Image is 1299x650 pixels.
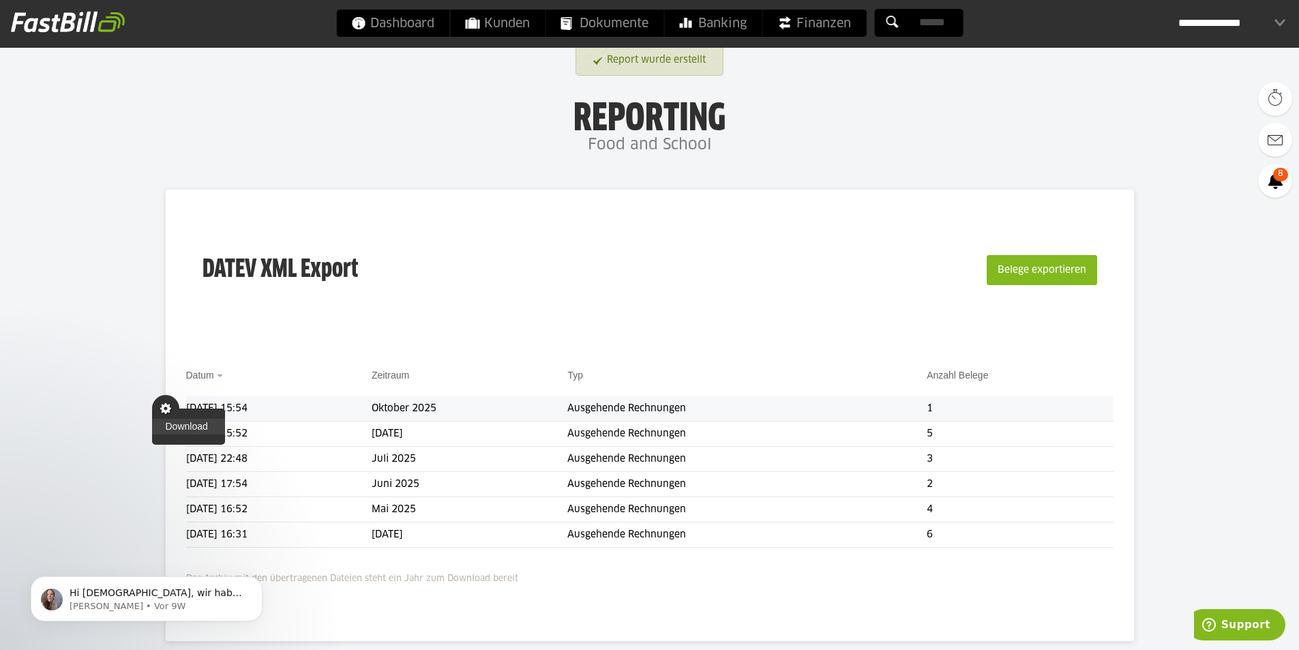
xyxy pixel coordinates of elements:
h1: Reporting [136,96,1163,132]
td: 1 [927,396,1113,422]
a: Finanzen [762,10,866,37]
td: Juli 2025 [372,447,568,472]
td: 4 [927,497,1113,522]
p: Das Archiv mit den übertragenen Dateien steht ein Jahr zum Download bereit [186,565,1114,587]
td: [DATE] 16:52 [186,497,372,522]
td: [DATE] 15:52 [186,422,372,447]
iframe: Intercom notifications Nachricht [10,548,283,643]
a: Kunden [450,10,545,37]
span: Dashboard [351,10,434,37]
td: [DATE] [372,422,568,447]
a: Banking [664,10,762,37]
span: Finanzen [777,10,851,37]
a: Datum [186,370,214,381]
td: Ausgehende Rechnungen [567,497,927,522]
td: Ausgehende Rechnungen [567,522,927,548]
span: Banking [679,10,747,37]
td: 2 [927,472,1113,497]
a: Dashboard [336,10,449,37]
td: [DATE] 15:54 [186,396,372,422]
td: [DATE] 17:54 [186,472,372,497]
img: sort_desc.gif [217,374,226,377]
td: [DATE] [372,522,568,548]
td: Ausgehende Rechnungen [567,472,927,497]
td: Oktober 2025 [372,396,568,422]
td: Ausgehende Rechnungen [567,396,927,422]
iframe: Öffnet ein Widget, in dem Sie weitere Informationen finden [1194,609,1285,643]
a: Zeitraum [372,370,409,381]
a: Dokumente [546,10,663,37]
span: Dokumente [561,10,648,37]
td: Ausgehende Rechnungen [567,447,927,472]
span: Hi [DEMOGRAPHIC_DATA], wir haben gute Neuigkeiten! Wir schalten ein neue Funktion live: Den Vorab... [59,40,235,226]
a: Anzahl Belege [927,370,988,381]
a: 8 [1258,164,1292,198]
button: Belege exportieren [987,255,1097,285]
h3: DATEV XML Export [203,226,358,314]
td: 5 [927,422,1113,447]
span: 8 [1273,168,1288,181]
img: fastbill_logo_white.png [11,11,125,33]
td: Mai 2025 [372,497,568,522]
td: 6 [927,522,1113,548]
td: Ausgehende Rechnungen [567,422,927,447]
a: Download [152,419,225,434]
span: Kunden [465,10,530,37]
td: [DATE] 16:31 [186,522,372,548]
td: Juni 2025 [372,472,568,497]
a: Report wurde erstellt [593,48,706,73]
a: Typ [567,370,583,381]
p: Message from Melanie, sent Vor 9W [59,53,235,65]
td: 3 [927,447,1113,472]
td: [DATE] 22:48 [186,447,372,472]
